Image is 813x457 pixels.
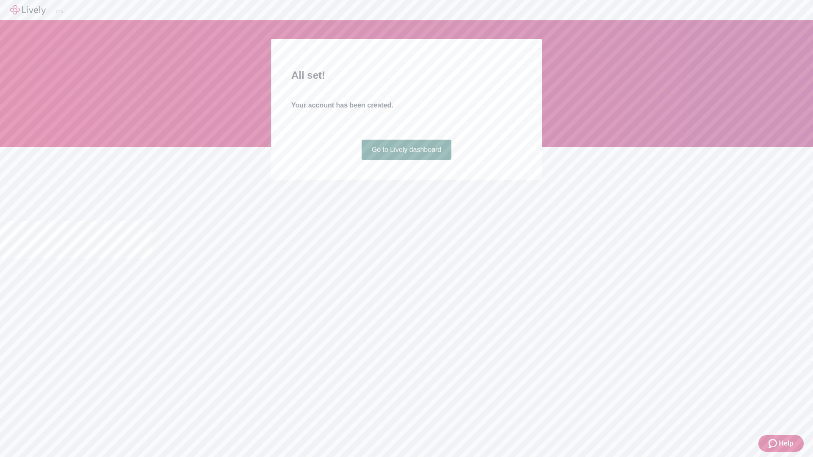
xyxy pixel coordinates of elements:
[779,438,794,449] span: Help
[291,68,522,83] h2: All set!
[758,435,804,452] button: Zendesk support iconHelp
[291,100,522,110] h4: Your account has been created.
[56,11,63,13] button: Log out
[10,5,46,15] img: Lively
[362,140,452,160] a: Go to Lively dashboard
[769,438,779,449] svg: Zendesk support icon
